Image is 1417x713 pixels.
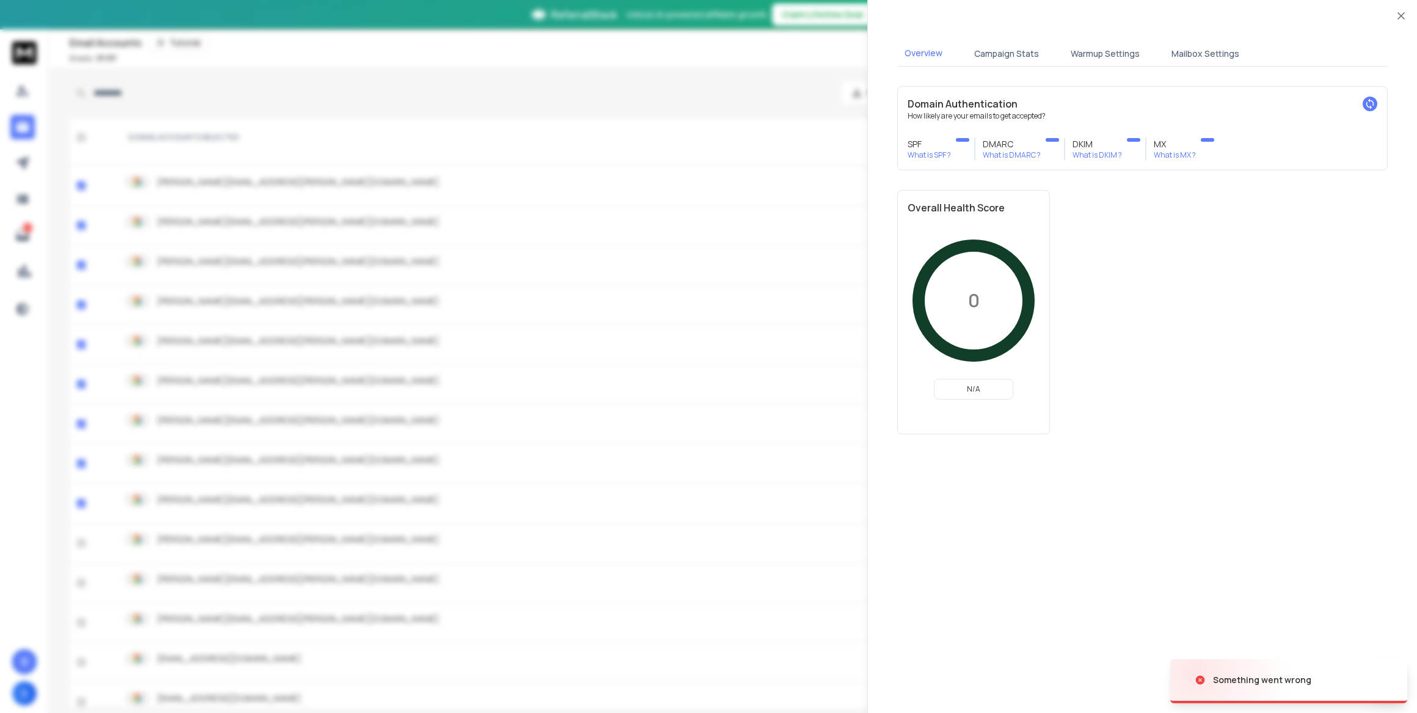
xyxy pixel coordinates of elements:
[1073,138,1122,150] h3: DKIM
[1063,40,1147,67] button: Warmup Settings
[968,290,980,312] p: 0
[983,150,1041,160] p: What is DMARC ?
[908,138,951,150] h3: SPF
[1164,40,1247,67] button: Mailbox Settings
[939,384,1008,394] p: N/A
[908,111,1377,121] p: How likely are your emails to get accepted?
[1073,150,1122,160] p: What is DKIM ?
[908,150,951,160] p: What is SPF ?
[967,40,1046,67] button: Campaign Stats
[1154,150,1196,160] p: What is MX ?
[897,40,950,68] button: Overview
[908,97,1377,111] h2: Domain Authentication
[1154,138,1196,150] h3: MX
[983,138,1041,150] h3: DMARC
[908,200,1040,215] h2: Overall Health Score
